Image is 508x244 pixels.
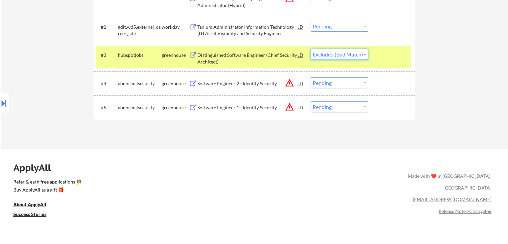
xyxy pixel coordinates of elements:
[298,101,304,113] div: JD
[197,24,298,37] div: Tanium Administrator Information Technology (IT) Asset Visibility and Security Engineer
[13,179,268,187] a: Refer & earn free applications 👯‍♀️
[118,80,162,87] div: abnormalsecurity
[162,24,189,30] div: workday
[298,77,304,89] div: JD
[101,24,113,30] div: #2
[13,188,80,192] div: Buy ApplyAll as a gift 🎁
[285,102,294,112] button: warning_amber
[162,52,189,58] div: greenhouse
[13,211,46,217] u: Success Stories
[118,52,162,58] div: hubspotjobs
[298,49,304,61] div: JD
[118,104,162,111] div: abnormalsecurity
[118,24,162,37] div: gdit.wd5.external_career_site
[162,104,189,111] div: greenhouse
[13,187,80,195] a: Buy ApplyAll as a gift 🎁
[197,80,298,87] div: Software Engineer 2 - Identity Security
[405,170,491,194] div: Made with ❤️ in [GEOGRAPHIC_DATA], [GEOGRAPHIC_DATA]
[162,80,189,87] div: greenhouse
[13,202,46,207] u: About ApplyAll
[13,201,55,210] a: About ApplyAll
[13,211,55,219] a: Success Stories
[13,162,58,173] div: ApplyAll
[285,78,294,88] button: warning_amber
[197,104,298,111] div: Software Engineer 1 - Identity Security
[439,208,491,214] a: Release Notes/Changelog
[413,197,491,202] a: [EMAIL_ADDRESS][DOMAIN_NAME]
[197,52,298,65] div: Distinguished Software Engineer (Chief Security Architect)
[298,21,304,33] div: JD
